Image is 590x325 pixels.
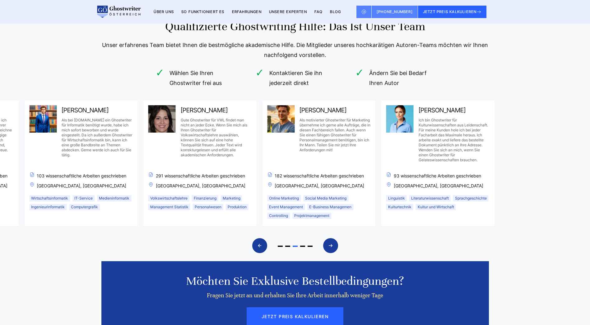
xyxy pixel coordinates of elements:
[377,9,413,14] span: [PHONE_NUMBER]
[158,68,233,88] li: Wählen Sie Ihren Ghostwriter frei aus
[293,246,298,247] span: Go to slide 3
[69,204,100,210] li: Computergrafik
[252,238,267,253] div: Previous slide
[24,100,138,227] div: 1 / 5
[453,195,489,201] li: Sprachgeschichte
[300,105,346,115] span: [PERSON_NAME]
[372,6,418,18] a: [PHONE_NUMBER]
[308,246,313,247] span: Go to slide 5
[181,105,228,115] span: [PERSON_NAME]
[96,6,141,18] img: logo wirschreiben
[193,204,223,210] li: Personalwesen
[29,204,67,210] li: Ingenieurinformatik
[267,204,305,210] li: Event Management
[148,172,252,180] span: 291 wissenschaftliche Arbeiten geschrieben
[181,9,225,14] a: So funktioniert es
[29,172,132,180] span: 103 wissenschaftliche Arbeiten geschrieben
[381,100,495,227] div: 4 / 5
[323,238,338,253] div: Next slide
[278,246,283,247] span: Go to slide 1
[156,292,434,299] div: Fragen Sie jetzt an und erhalten Sie Ihre Arbeit innerhalb weniger Tage
[148,204,190,210] li: Management Statistik
[221,195,242,201] li: Marketing
[386,204,413,210] li: Kulturtechnik
[232,9,262,14] a: Erfahrungen
[62,105,109,115] span: [PERSON_NAME]
[258,68,332,88] li: Kontaktieren Sie ihn jederzeit direkt
[285,246,290,247] span: Go to slide 2
[267,213,290,219] li: Controlling
[330,9,341,14] a: BLOG
[29,105,57,133] img: Marvin Schubert
[267,195,301,201] li: Online Marketing
[29,195,70,201] li: Wirtschaftsinformatik
[181,118,252,162] span: Gute Ghostwriter für VWL findet man nicht an jeder Ecke. Wenn Sie mich als Ihren Ghostwriter für ...
[386,182,490,190] span: [GEOGRAPHIC_DATA], [GEOGRAPHIC_DATA]
[409,195,451,201] li: Literaturwissenschaft
[269,9,307,14] a: Unsere Experten
[148,105,176,133] img: Lena Schmidt
[303,195,348,201] li: Social Media Marketing
[72,195,95,201] li: IT-Service
[267,172,370,180] span: 182 wissenschaftliche Arbeiten geschrieben
[300,118,370,162] span: Als motivierter Ghostwriter für Marketing übernehme ich gerne alle Aufträge, die in diesen Fachbe...
[97,195,131,201] li: Medieninformatik
[262,100,376,227] div: 3 / 5
[226,204,249,210] li: Produktion
[386,105,414,133] img: Kirsten Ziegler
[154,9,174,14] a: Über uns
[419,105,466,115] span: [PERSON_NAME]
[267,182,370,190] span: [GEOGRAPHIC_DATA], [GEOGRAPHIC_DATA]
[148,182,252,190] span: [GEOGRAPHIC_DATA], [GEOGRAPHIC_DATA]
[29,182,132,190] span: [GEOGRAPHIC_DATA], [GEOGRAPHIC_DATA]
[114,274,476,289] div: Möchten Sie exklusive Bestellbedingungen?
[358,68,432,88] li: Ändern Sie bei Bedarf Ihren Autor
[418,6,487,18] button: JETZT PREIS KALKULIEREN
[148,195,189,201] li: Volkswirtschaftslehre
[192,195,218,201] li: Finanzierung
[314,9,323,14] a: FAQ
[267,105,295,133] img: Andres Schäfer
[300,246,305,247] span: Go to slide 4
[101,19,489,34] h2: Qualifizierte Ghostwriting Hilfe: Das ist unser Team
[101,40,489,60] div: Unser erfahrenes Team bietet Ihnen die bestmögliche akademische Hilfe. Die Mitglieder unseres hoc...
[386,195,407,201] li: Linguistik
[419,118,490,162] span: Ich bin Ghostwriter für Kulturwissenschaften aus Leidenschaft. Für meine Kunden hole ich bei jede...
[307,204,353,210] li: E-Business Managemen
[416,204,456,210] li: Kultur und Wirtschaft
[292,213,331,219] li: Projektmanagement
[62,118,132,162] span: Als bei [DOMAIN_NAME] ein Ghostwriter für Informatik benötigt wurde, habe ich mich sofort beworbe...
[361,9,366,14] img: Email
[386,172,490,180] span: 93 wissenschaftliche Arbeiten geschrieben
[143,100,257,227] div: 2 / 5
